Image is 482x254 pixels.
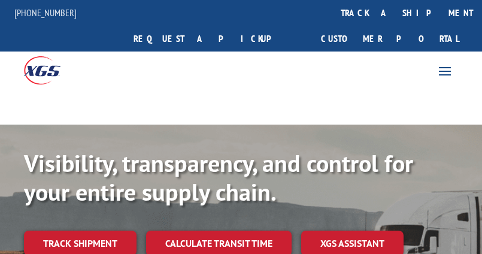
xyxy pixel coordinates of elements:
a: [PHONE_NUMBER] [14,7,77,19]
a: Request a pickup [125,26,298,52]
a: Customer Portal [312,26,468,52]
b: Visibility, transparency, and control for your entire supply chain. [24,147,413,207]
